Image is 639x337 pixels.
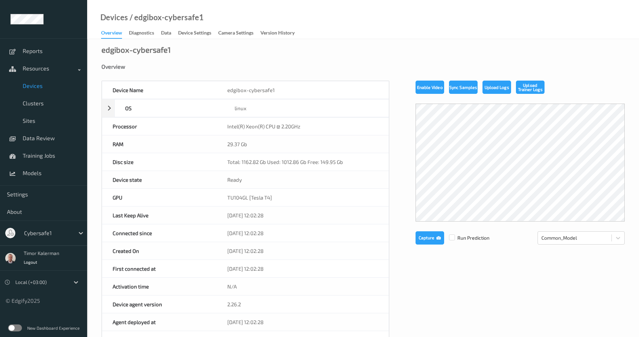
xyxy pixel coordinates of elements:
[102,99,389,117] div: OSlinux
[217,118,389,135] div: Intel(R) Xeon(R) CPU @ 2.20GHz
[100,14,128,21] a: Devices
[115,99,224,117] div: OS
[416,81,444,94] button: Enable Video
[102,118,217,135] div: Processor
[102,81,217,99] div: Device Name
[102,242,217,260] div: Created On
[217,313,389,331] div: [DATE] 12:02:28
[218,29,253,38] div: Camera Settings
[102,207,217,224] div: Last Keep Alive
[178,28,218,38] a: Device Settings
[101,46,171,53] div: edgibox-cybersafe1
[217,81,389,99] div: edgibox-cybersafe1
[516,81,545,94] button: Upload Trainer Logs
[260,29,295,38] div: Version History
[102,313,217,331] div: Agent deployed at
[102,295,217,313] div: Device agent version
[218,28,260,38] a: Camera Settings
[178,29,211,38] div: Device Settings
[217,171,389,188] div: Ready
[129,28,161,38] a: Diagnostics
[102,224,217,242] div: Connected since
[217,207,389,224] div: [DATE] 12:02:28
[101,29,122,39] div: Overview
[102,278,217,295] div: Activation time
[102,260,217,277] div: First connected at
[161,28,178,38] a: Data
[217,260,389,277] div: [DATE] 12:02:28
[217,153,389,171] div: Total: 1162.82 Gb Used: 1012.86 Gb Free: 149.95 Gb
[102,135,217,153] div: RAM
[217,135,389,153] div: 29.37 Gb
[217,295,389,313] div: 2.26.2
[128,14,204,21] div: / edgibox-cybersafe1
[102,171,217,188] div: Device state
[416,231,444,245] button: Capture
[217,189,389,206] div: TU104GL [Tesla T4]
[102,189,217,206] div: GPU
[217,278,389,295] div: N/A
[161,29,171,38] div: Data
[129,29,154,38] div: Diagnostics
[482,81,511,94] button: Upload Logs
[102,153,217,171] div: Disc size
[101,28,129,39] a: Overview
[217,224,389,242] div: [DATE] 12:02:28
[101,63,625,70] div: Overview
[444,234,489,241] span: Run Prediction
[449,81,478,94] button: Sync Samples
[217,242,389,260] div: [DATE] 12:02:28
[224,99,388,117] div: linux
[260,28,302,38] a: Version History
